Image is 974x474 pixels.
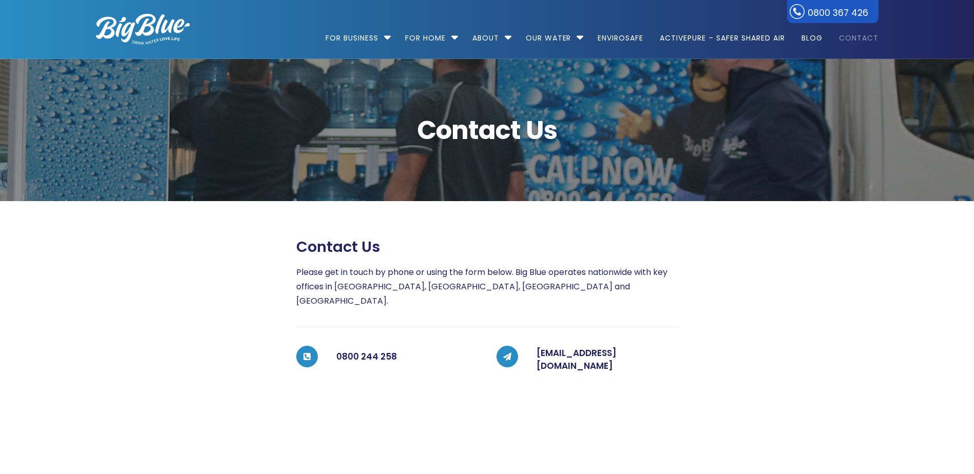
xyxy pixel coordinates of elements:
[296,265,678,308] p: Please get in touch by phone or using the form below. Big Blue operates nationwide with key offic...
[336,347,478,367] h5: 0800 244 258
[537,347,617,372] a: [EMAIL_ADDRESS][DOMAIN_NAME]
[96,117,878,143] span: Contact Us
[96,14,190,45] img: logo
[296,238,380,256] span: Contact us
